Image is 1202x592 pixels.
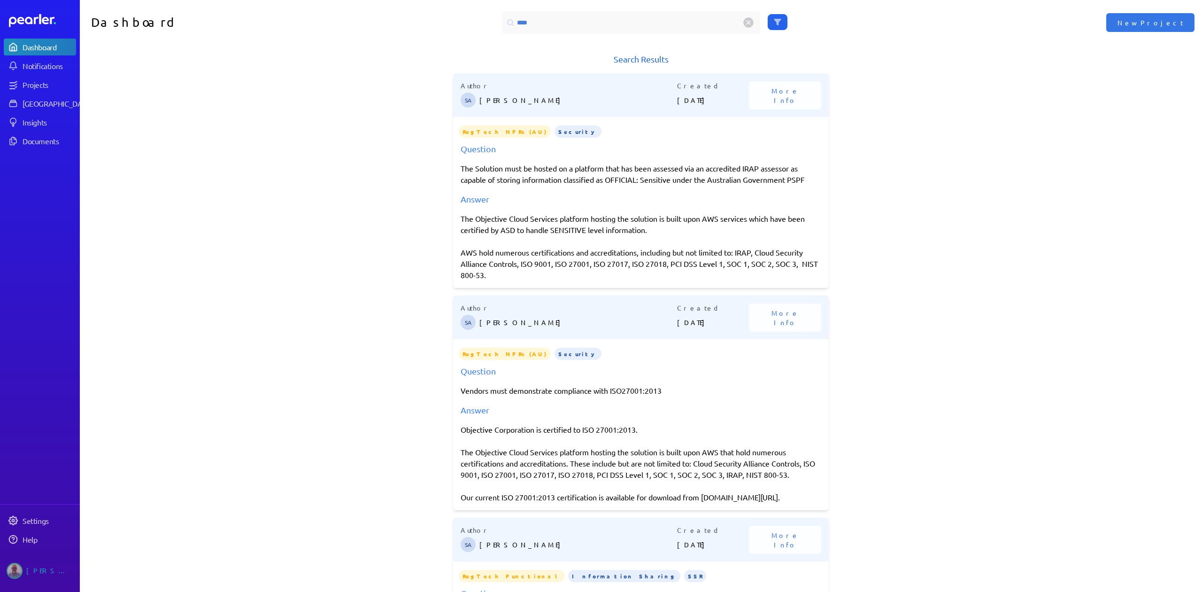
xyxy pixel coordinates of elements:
p: Created [677,303,749,313]
div: Dashboard [23,42,75,52]
span: RegTech NFRs (AU) [459,348,551,360]
div: [PERSON_NAME] [26,563,73,579]
a: Help [4,531,76,548]
span: Security [555,125,601,138]
a: Jason Riches's photo[PERSON_NAME] [4,559,76,583]
div: Projects [23,80,75,89]
a: Projects [4,76,76,93]
a: Dashboard [9,14,76,27]
button: More Info [749,81,821,109]
div: The Objective Cloud Services platform hosting the solution is built upon AWS services which have ... [461,213,821,280]
span: SSR [684,570,706,582]
div: Help [23,535,75,544]
a: Settings [4,512,76,529]
p: [DATE] [677,313,749,332]
p: [DATE] [677,91,749,109]
span: Steve Ackermann [461,537,476,552]
div: Documents [23,136,75,146]
div: Objective Corporation is certified to ISO 27001:2013. The Objective Cloud Services platform hosti... [461,424,821,503]
span: RegTech NFRs (AU) [459,125,551,138]
span: New Project [1117,18,1183,27]
div: Answer [461,193,821,205]
p: [PERSON_NAME] [479,535,677,554]
button: New Project [1106,13,1194,32]
p: Vendors must demonstrate compliance with ISO27001:2013 [461,385,821,396]
div: [GEOGRAPHIC_DATA] [23,99,92,108]
div: Insights [23,117,75,127]
p: Created [677,81,749,91]
a: Dashboard [4,39,76,55]
a: [GEOGRAPHIC_DATA] [4,95,76,112]
p: [PERSON_NAME] [479,313,677,332]
p: Author [461,303,677,313]
p: Created [677,525,749,535]
span: More Info [760,530,810,549]
span: Steve Ackermann [461,93,476,108]
h1: Dashboard [91,11,361,34]
button: More Info [749,304,821,332]
div: Settings [23,516,75,525]
a: Notifications [4,57,76,74]
div: Answer [461,404,821,416]
div: Question [461,142,821,155]
span: Information Sharing [568,570,680,582]
p: [DATE] [677,535,749,554]
div: Question [461,365,821,377]
div: Notifications [23,61,75,70]
span: RegTech Functional [459,570,564,582]
h1: Search Results [453,53,829,66]
span: More Info [760,86,810,105]
p: Author [461,81,677,91]
img: Jason Riches [7,563,23,579]
span: Steve Ackermann [461,315,476,330]
button: More Info [749,526,821,554]
p: Author [461,525,677,535]
a: Insights [4,114,76,131]
span: Security [555,348,601,360]
p: The Solution must be hosted on a platform that has been assessed via an accredited IRAP assessor ... [461,163,821,185]
span: More Info [760,308,810,327]
p: [PERSON_NAME] [479,91,677,109]
a: Documents [4,132,76,149]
